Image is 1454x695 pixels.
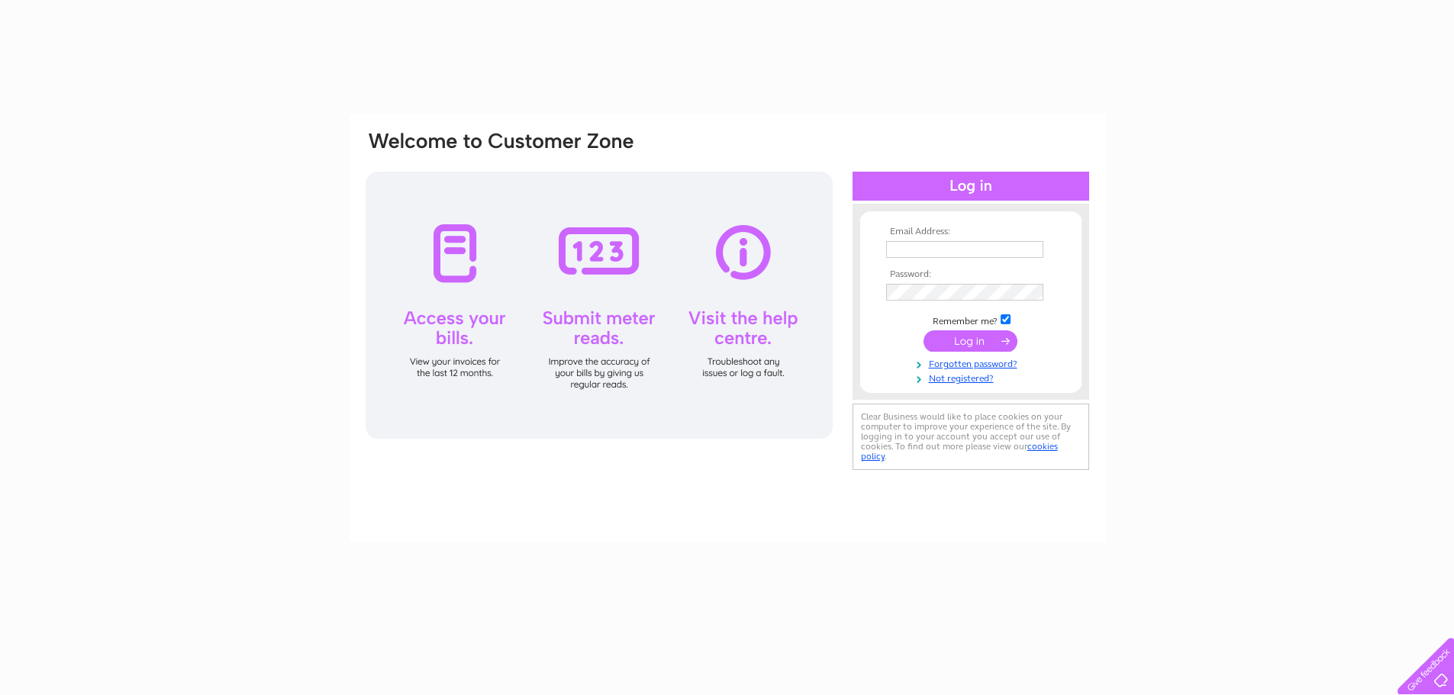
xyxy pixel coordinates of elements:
a: Not registered? [886,370,1059,385]
td: Remember me? [882,312,1059,327]
a: cookies policy [861,441,1058,462]
div: Clear Business would like to place cookies on your computer to improve your experience of the sit... [853,404,1089,470]
input: Submit [924,330,1017,352]
th: Email Address: [882,227,1059,237]
a: Forgotten password? [886,356,1059,370]
th: Password: [882,269,1059,280]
